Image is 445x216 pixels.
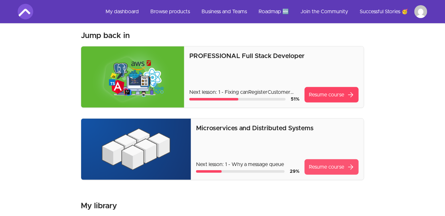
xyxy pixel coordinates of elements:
[81,201,117,211] h3: My library
[81,119,191,180] img: Product image for Microservices and Distributed Systems
[189,52,359,61] p: PROFESSIONAL Full Stack Developer
[196,124,359,133] p: Microservices and Distributed Systems
[189,88,299,96] p: Next lesson: 1 - Fixing canRegisterCustomer Integration Test
[347,163,355,171] span: arrow_forward
[414,5,427,18] img: Profile image for george magdy
[81,31,130,41] h3: Jump back in
[196,170,285,173] div: Course progress
[291,97,299,102] span: 51 %
[18,4,33,19] img: Amigoscode logo
[355,4,413,19] a: Successful Stories 🥳
[196,4,252,19] a: Business and Teams
[81,46,184,108] img: Product image for PROFESSIONAL Full Stack Developer
[100,4,144,19] a: My dashboard
[189,98,286,101] div: Course progress
[295,4,353,19] a: Join the Community
[100,4,427,19] nav: Main
[305,159,359,175] a: Resume coursearrow_forward
[145,4,195,19] a: Browse products
[196,161,299,168] p: Next lesson: 1 - Why a message queue
[347,91,355,99] span: arrow_forward
[290,169,299,174] span: 29 %
[253,4,294,19] a: Roadmap 🆕
[305,87,359,103] a: Resume coursearrow_forward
